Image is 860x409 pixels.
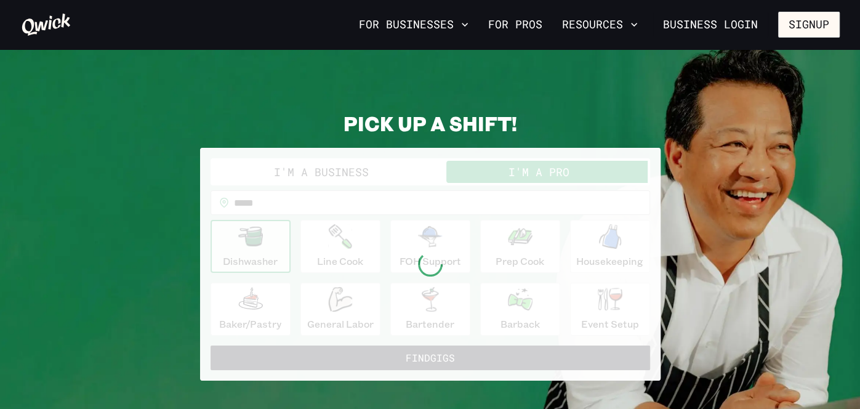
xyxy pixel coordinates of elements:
button: Resources [557,14,643,35]
button: For Businesses [354,14,473,35]
h2: PICK UP A SHIFT! [200,111,661,136]
a: For Pros [483,14,547,35]
button: Signup [778,12,840,38]
a: Business Login [653,12,768,38]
